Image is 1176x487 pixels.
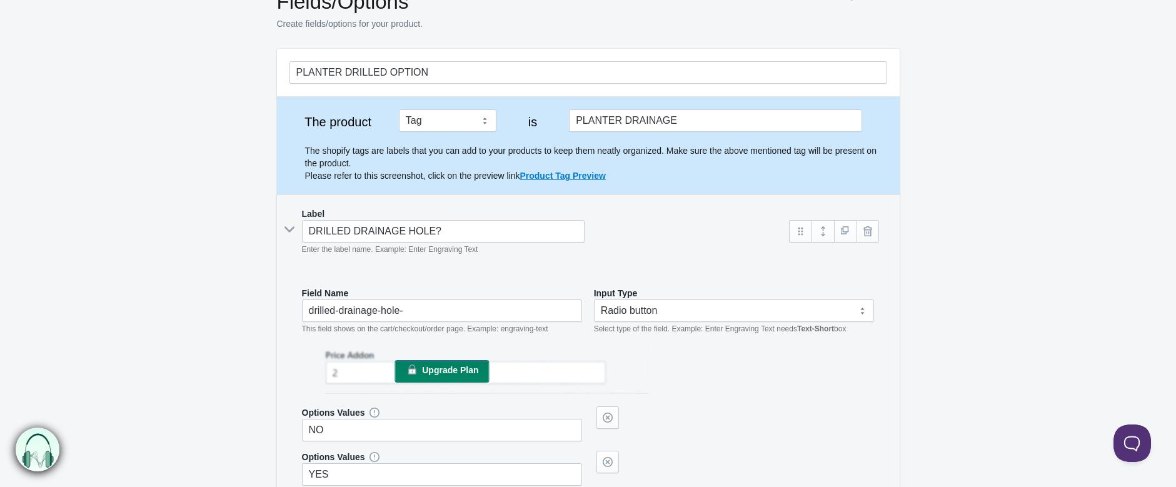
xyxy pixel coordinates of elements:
label: Options Values [302,406,365,419]
label: Options Values [302,451,365,463]
a: Upgrade Plan [395,360,489,383]
em: This field shows on the cart/checkout/order page. Example: engraving-text [302,324,548,333]
img: price-addon-blur.png [302,344,649,394]
label: Input Type [594,287,638,299]
p: The shopify tags are labels that you can add to your products to keep them neatly organized. Make... [305,144,887,182]
em: Select type of the field. Example: Enter Engraving Text needs box [594,324,847,333]
input: General Options Set [289,61,887,84]
label: Field Name [302,287,349,299]
label: is [508,116,557,128]
iframe: Toggle Customer Support [1113,424,1151,462]
span: Upgrade Plan [422,365,478,375]
img: bxm.png [16,428,59,471]
label: The product [289,116,387,128]
a: Product Tag Preview [520,171,605,181]
b: Text-Short [797,324,834,333]
p: Create fields/options for your product. [277,18,796,30]
label: Label [302,208,325,220]
em: Enter the label name. Example: Enter Engraving Text [302,245,478,254]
